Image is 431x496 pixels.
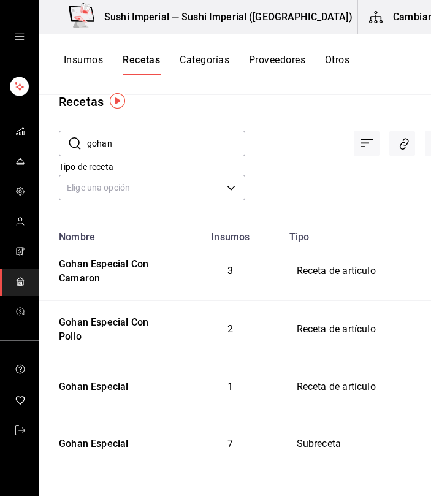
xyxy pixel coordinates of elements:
td: Subreceta [282,416,409,473]
button: open drawer [15,32,25,42]
div: Gohan Especial Con Camaron [54,253,164,286]
div: Gohan Especial [54,375,128,394]
span: 1 [227,381,233,392]
div: Ordenar por [354,131,380,156]
td: Receta de artículo [282,300,409,359]
button: Otros [325,54,349,75]
div: Asociar recetas [389,131,415,156]
span: 2 [227,323,233,335]
div: Gohan Especial [54,432,128,451]
th: Insumos [179,224,282,243]
span: 3 [227,265,233,277]
th: Nombre [39,224,179,243]
div: navigation tabs [64,54,349,75]
td: Receta de artículo [282,359,409,416]
button: Proveedores [249,54,305,75]
th: Tipo [282,224,409,243]
button: Recetas [123,54,160,75]
button: Categorías [180,54,229,75]
button: Insumos [64,54,103,75]
div: Elige una opción [59,175,245,200]
span: 7 [227,438,233,449]
h3: Sushi Imperial — Sushi Imperial ([GEOGRAPHIC_DATA]) [94,10,353,25]
div: Gohan Especial Con Pollo [54,311,164,344]
td: Receta de artículo [282,243,409,300]
label: Tipo de receta [59,162,245,171]
div: Recetas [59,93,104,111]
input: Buscar nombre de receta [87,131,245,156]
img: Tooltip marker [110,93,125,109]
